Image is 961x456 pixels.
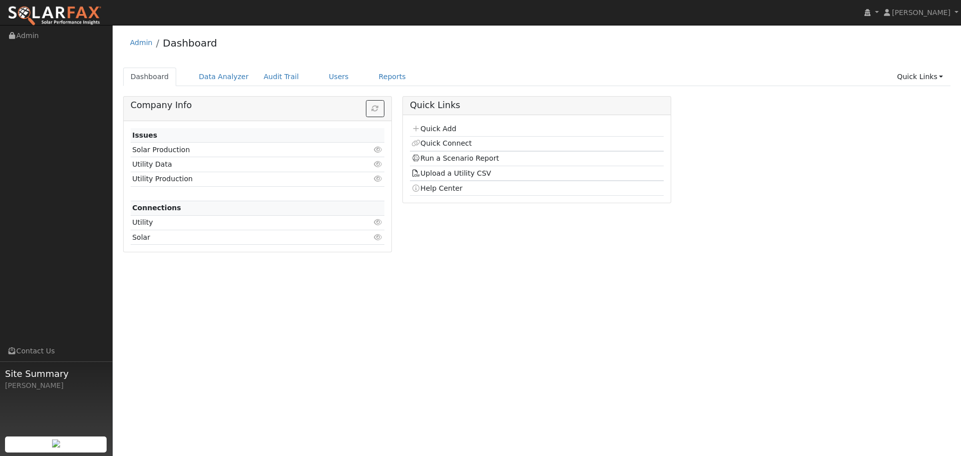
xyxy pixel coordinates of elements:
img: SolarFax [8,6,102,27]
a: Dashboard [123,68,177,86]
h5: Quick Links [410,100,664,111]
a: Quick Connect [411,139,471,147]
img: retrieve [52,439,60,447]
a: Reports [371,68,413,86]
a: Upload a Utility CSV [411,169,491,177]
strong: Connections [132,204,181,212]
a: Admin [130,39,153,47]
a: Help Center [411,184,462,192]
a: Data Analyzer [191,68,256,86]
span: [PERSON_NAME] [892,9,950,17]
i: Click to view [374,161,383,168]
td: Utility Production [131,172,343,186]
a: Users [321,68,356,86]
i: Click to view [374,234,383,241]
strong: Issues [132,131,157,139]
span: Site Summary [5,367,107,380]
a: Quick Add [411,125,456,133]
td: Utility Data [131,157,343,172]
h5: Company Info [131,100,384,111]
a: Quick Links [889,68,950,86]
td: Utility [131,215,343,230]
a: Run a Scenario Report [411,154,499,162]
div: [PERSON_NAME] [5,380,107,391]
td: Solar [131,230,343,245]
i: Click to view [374,146,383,153]
a: Audit Trail [256,68,306,86]
a: Dashboard [163,37,217,49]
td: Solar Production [131,143,343,157]
i: Click to view [374,175,383,182]
i: Click to view [374,219,383,226]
